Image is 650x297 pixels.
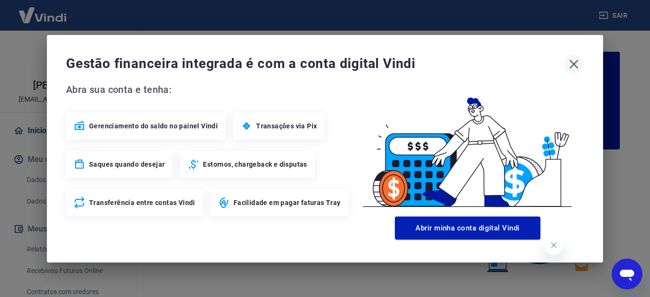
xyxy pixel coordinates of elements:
iframe: Button to launch messaging window [612,259,642,289]
span: Facilidade em pagar faturas Tray [234,198,341,207]
iframe: Close message [544,236,563,255]
span: Gestão financeira integrada é com a conta digital Vindi [66,54,564,73]
img: Good Billing [351,82,584,213]
span: Abra sua conta e tenha: [66,82,351,97]
span: Gerenciamento do saldo no painel Vindi [89,121,218,131]
span: Olá! Precisa de ajuda? [6,7,80,14]
span: Estornos, chargeback e disputas [203,160,307,169]
span: Transações via Pix [256,121,317,131]
button: Abrir minha conta digital Vindi [395,217,540,240]
span: Transferência entre contas Vindi [89,198,195,207]
span: Saques quando desejar [89,160,165,169]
